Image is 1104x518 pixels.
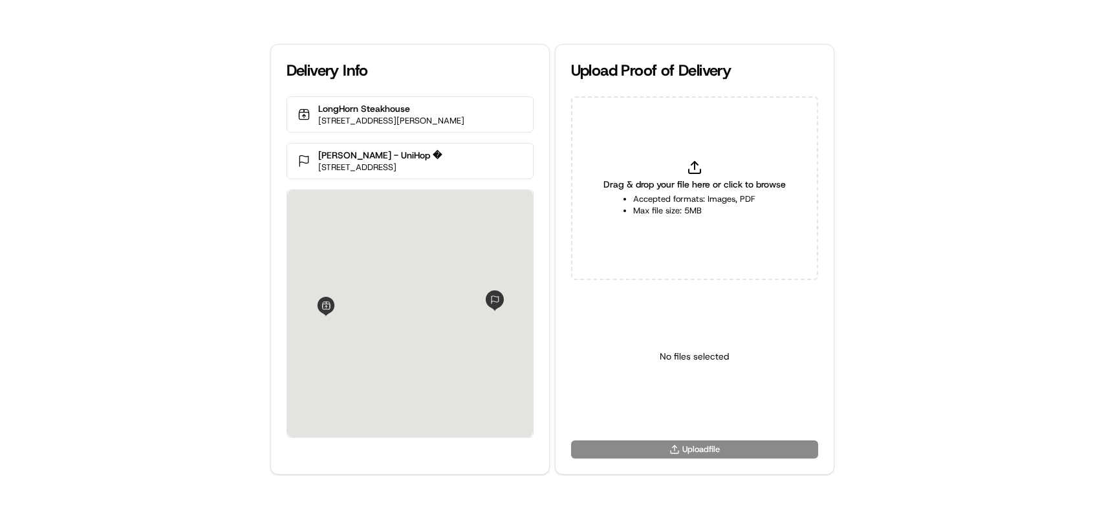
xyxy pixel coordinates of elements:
[318,102,464,115] p: LongHorn Steakhouse
[318,149,442,162] p: [PERSON_NAME] - UniHop �
[571,60,818,81] div: Upload Proof of Delivery
[603,178,786,191] span: Drag & drop your file here or click to browse
[660,350,729,363] p: No files selected
[633,193,755,205] li: Accepted formats: Images, PDF
[287,60,534,81] div: Delivery Info
[633,205,755,217] li: Max file size: 5MB
[318,115,464,127] p: [STREET_ADDRESS][PERSON_NAME]
[318,162,442,173] p: [STREET_ADDRESS]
